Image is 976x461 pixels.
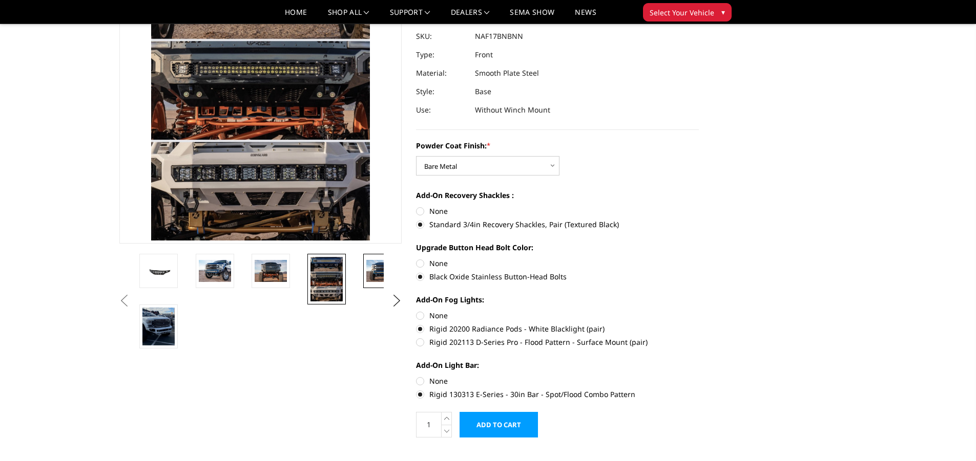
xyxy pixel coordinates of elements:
[255,260,287,281] img: 2017-2022 Ford F250-350 - Freedom Series - Base Front Bumper (non-winch)
[416,27,467,46] dt: SKU:
[142,308,175,345] img: 2017-2022 Ford F250-350 - Freedom Series - Base Front Bumper (non-winch)
[390,9,430,24] a: Support
[416,310,699,321] label: None
[416,271,699,282] label: Black Oxide Stainless Button-Head Bolts
[416,337,699,347] label: Rigid 202113 D-Series Pro - Flood Pattern - Surface Mount (pair)
[451,9,490,24] a: Dealers
[310,257,343,301] img: Multiple lighting options
[510,9,554,24] a: SEMA Show
[416,190,699,201] label: Add-On Recovery Shackles :
[416,140,699,151] label: Powder Coat Finish:
[285,9,307,24] a: Home
[416,323,699,334] label: Rigid 20200 Radiance Pods - White Blacklight (pair)
[721,7,725,17] span: ▾
[142,264,175,279] img: 2017-2022 Ford F250-350 - Freedom Series - Base Front Bumper (non-winch)
[475,101,550,119] dd: Without Winch Mount
[416,206,699,216] label: None
[475,27,523,46] dd: NAF17BNBNN
[416,242,699,253] label: Upgrade Button Head Bolt Color:
[650,7,714,18] span: Select Your Vehicle
[328,9,369,24] a: shop all
[117,293,132,309] button: Previous
[475,46,493,64] dd: Front
[416,101,467,119] dt: Use:
[460,412,538,437] input: Add to Cart
[416,82,467,101] dt: Style:
[416,219,699,230] label: Standard 3/4in Recovery Shackles, Pair (Textured Black)
[643,3,732,21] button: Select Your Vehicle
[575,9,596,24] a: News
[416,376,699,386] label: None
[475,82,491,101] dd: Base
[416,64,467,82] dt: Material:
[416,294,699,305] label: Add-On Fog Lights:
[366,260,399,281] img: 2017-2022 Ford F250-350 - Freedom Series - Base Front Bumper (non-winch)
[475,64,539,82] dd: Smooth Plate Steel
[416,46,467,64] dt: Type:
[416,389,699,400] label: Rigid 130313 E-Series - 30in Bar - Spot/Flood Combo Pattern
[416,360,699,370] label: Add-On Light Bar:
[389,293,404,309] button: Next
[199,260,231,281] img: 2017-2022 Ford F250-350 - Freedom Series - Base Front Bumper (non-winch)
[416,258,699,269] label: None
